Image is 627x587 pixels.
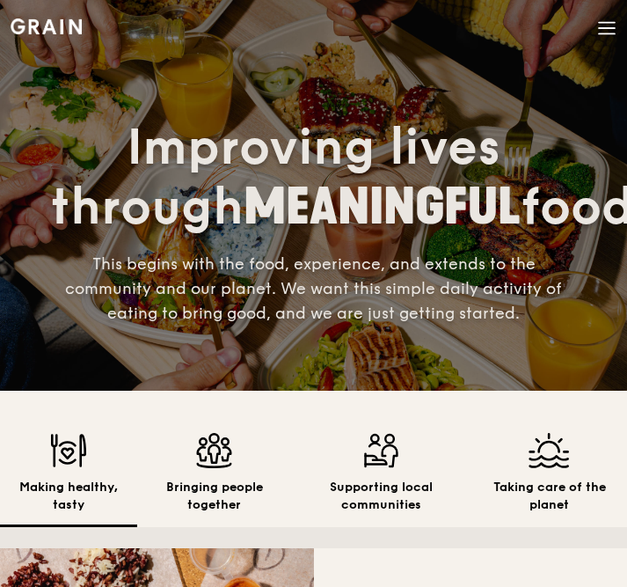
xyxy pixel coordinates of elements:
[65,254,562,323] span: This begins with the food, experience, and extends to the community and our planet. We want this ...
[11,18,82,34] img: Grain
[14,433,123,468] img: Making healthy, tasty
[485,479,613,514] h2: Taking care of the planet
[151,479,277,514] h2: Bringing people together
[151,433,277,468] img: Bringing people together
[305,479,457,514] h2: Supporting local communities
[305,433,457,468] img: Supporting local communities
[244,178,521,237] span: MEANINGFUL
[14,479,123,514] h2: Making healthy, tasty
[485,433,613,468] img: Taking care of the planet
